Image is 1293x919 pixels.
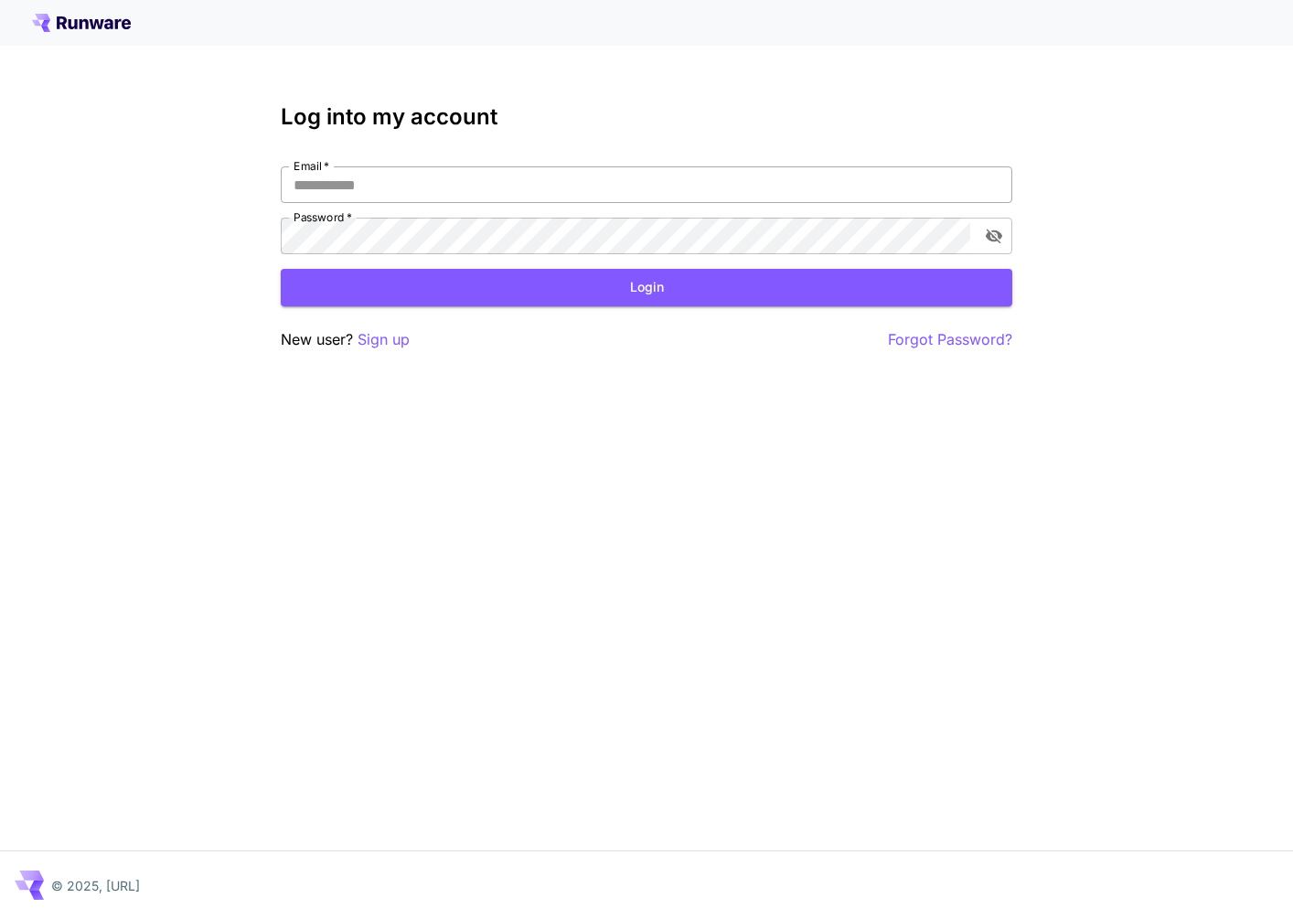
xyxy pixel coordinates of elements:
label: Email [294,158,329,174]
button: toggle password visibility [978,219,1010,252]
button: Forgot Password? [888,328,1012,351]
p: New user? [281,328,410,351]
button: Login [281,269,1012,306]
label: Password [294,209,352,225]
h3: Log into my account [281,104,1012,130]
button: Sign up [358,328,410,351]
p: © 2025, [URL] [51,876,140,895]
